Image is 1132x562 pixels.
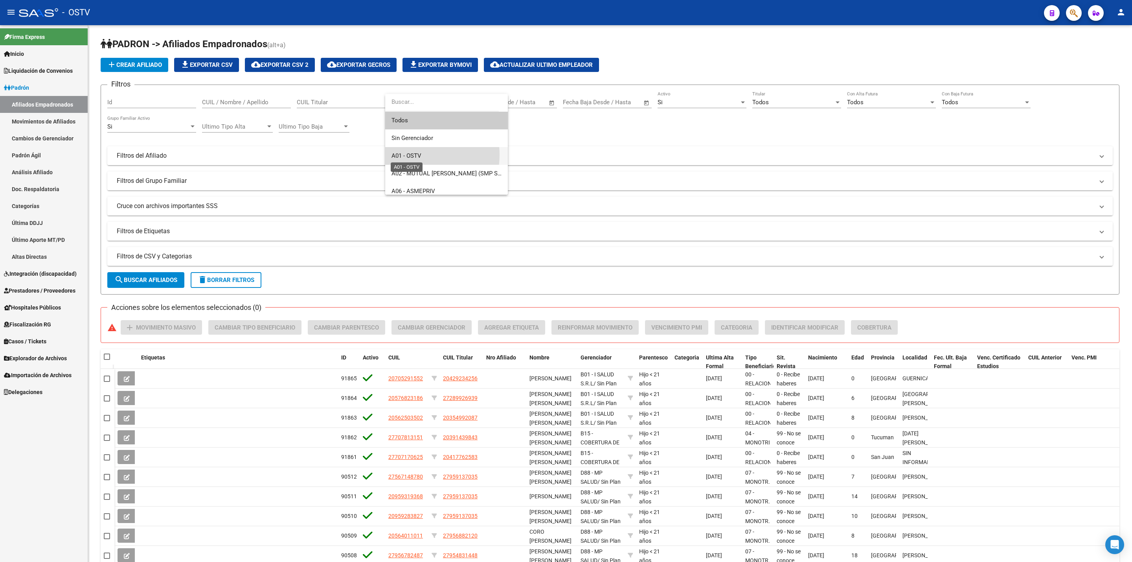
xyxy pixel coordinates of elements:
[385,93,499,111] input: dropdown search
[391,135,433,142] span: Sin Gerenciador
[1105,535,1124,554] div: Open Intercom Messenger
[391,152,421,159] span: A01 - OSTV
[391,170,511,177] span: A02 - MUTUAL [PERSON_NAME] (SMP Salud)
[391,112,502,129] span: Todos
[391,188,435,195] span: A06 - ASMEPRIV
